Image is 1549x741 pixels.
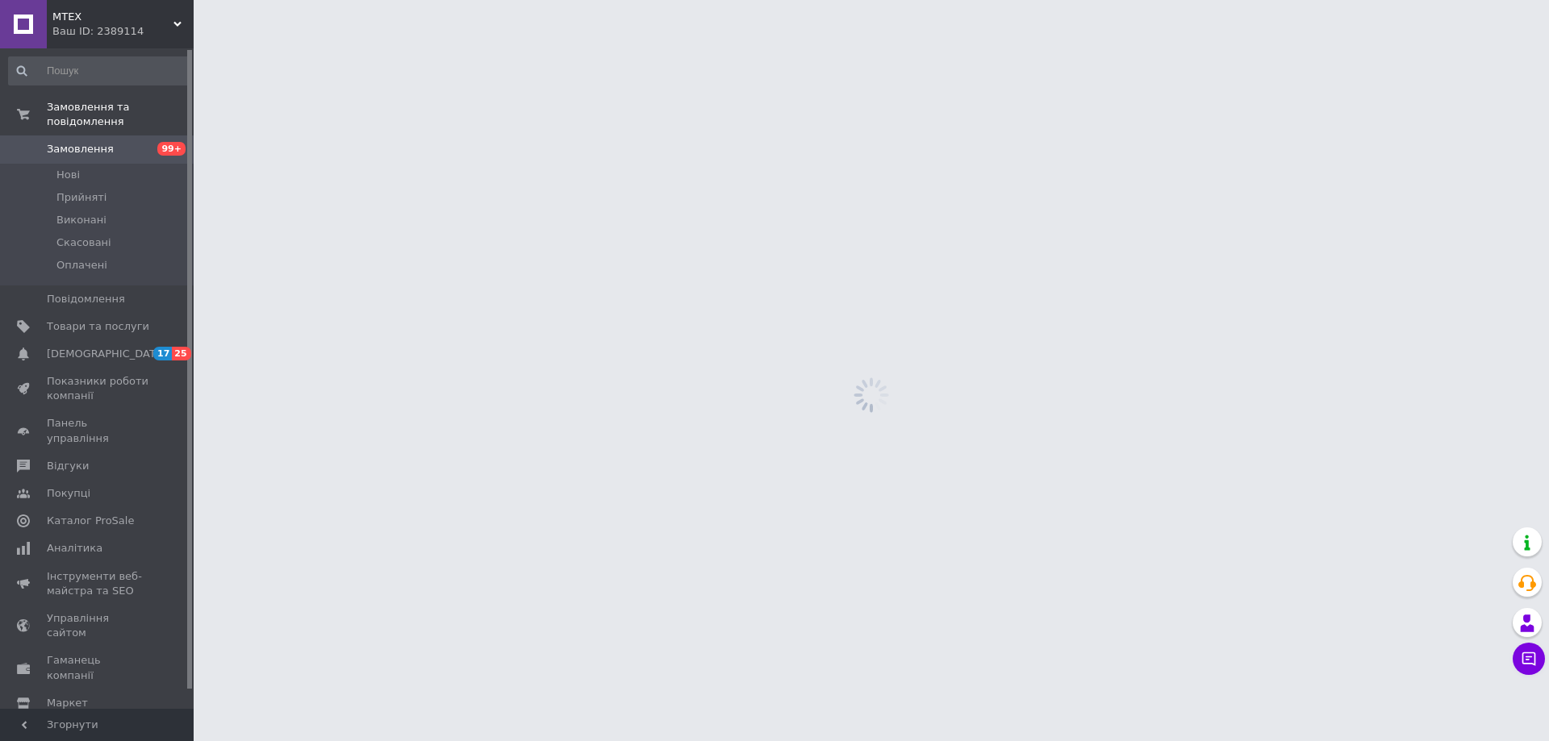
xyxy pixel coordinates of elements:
[47,653,149,682] span: Гаманець компанії
[1513,643,1545,675] button: Чат з покупцем
[56,235,111,250] span: Скасовані
[850,373,893,417] img: spinner_grey-bg-hcd09dd2d8f1a785e3413b09b97f8118e7.gif
[56,190,106,205] span: Прийняті
[47,100,194,129] span: Замовлення та повідомлення
[172,347,190,360] span: 25
[47,374,149,403] span: Показники роботи компанії
[47,696,88,710] span: Маркет
[8,56,190,85] input: Пошук
[47,292,125,306] span: Повідомлення
[47,416,149,445] span: Панель управління
[56,168,80,182] span: Нові
[47,319,149,334] span: Товари та послуги
[56,258,107,273] span: Оплачені
[157,142,186,156] span: 99+
[52,10,173,24] span: MTEX
[47,486,90,501] span: Покупці
[47,569,149,598] span: Інструменти веб-майстра та SEO
[47,611,149,640] span: Управління сайтом
[47,142,114,156] span: Замовлення
[52,24,194,39] div: Ваш ID: 2389114
[47,541,102,556] span: Аналітика
[47,347,166,361] span: [DEMOGRAPHIC_DATA]
[47,514,134,528] span: Каталог ProSale
[56,213,106,227] span: Виконані
[47,459,89,473] span: Відгуки
[153,347,172,360] span: 17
